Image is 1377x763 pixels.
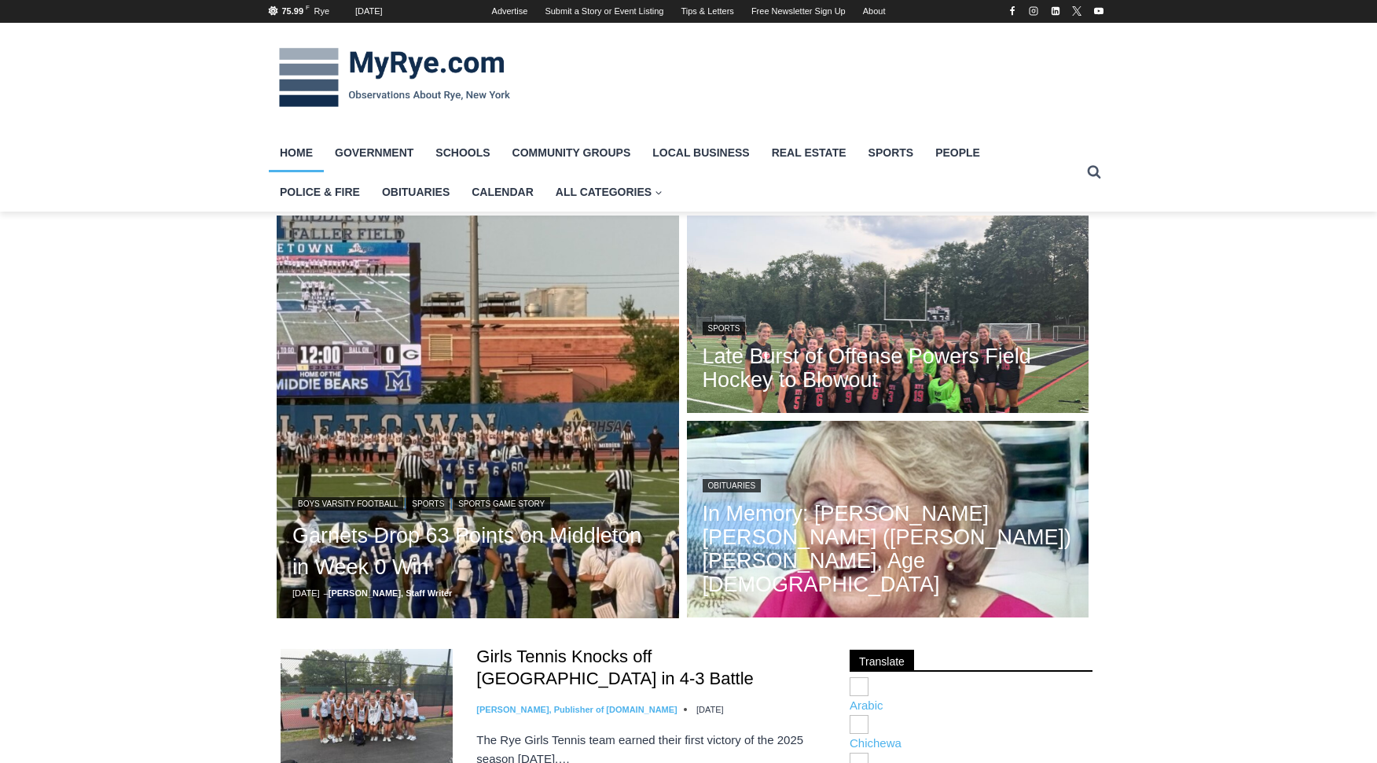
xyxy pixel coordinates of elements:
img: MyRye.com [269,37,520,119]
a: Schools [424,133,501,172]
img: (PHOTO: Rye and Middletown walking to midfield before their Week 0 game on Friday, September 5, 2... [277,216,679,618]
a: Obituaries [703,479,762,492]
a: Boys Varsity Football [292,497,403,511]
a: Garnets Drop 63 Points on Middleton in Week 0 Win [292,520,663,583]
img: (PHOTO: The 2025 Rye Varsity Field Hockey team after their win vs Ursuline on Friday, September 5... [687,216,1089,417]
a: Read More Late Burst of Offense Powers Field Hockey to Blowout [687,216,1089,417]
a: Girls Tennis Knocks off [GEOGRAPHIC_DATA] in 4-3 Battle [476,646,821,691]
a: Home [269,133,324,172]
nav: Primary Navigation [269,133,1080,212]
a: Late Burst of Offense Powers Field Hockey to Blowout [703,345,1074,392]
span: – [324,588,329,598]
a: Calendar [461,172,545,212]
a: Facebook [1003,2,1022,20]
button: View Search Form [1080,158,1108,186]
a: Sports [703,322,746,335]
span: Translate [850,650,914,671]
a: Sports [406,497,450,511]
time: [DATE] [292,588,320,598]
a: Police & Fire [269,172,371,212]
a: In Memory: [PERSON_NAME] [PERSON_NAME] ([PERSON_NAME]) [PERSON_NAME], Age [DEMOGRAPHIC_DATA] [703,502,1074,596]
img: ar [850,677,868,696]
a: Read More Garnets Drop 63 Points on Middleton in Week 0 Win [277,216,679,618]
a: Read More In Memory: Maureen Catherine (Devlin) Koecheler, Age 83 [687,421,1089,622]
span: F [306,4,310,11]
a: Government [324,133,424,172]
a: All Categories [545,172,674,212]
div: Rye [314,5,329,19]
a: Instagram [1024,2,1043,20]
a: X [1067,2,1086,20]
a: YouTube [1089,2,1108,20]
a: Sports [857,133,925,172]
span: All Categories [556,183,663,201]
a: Community Groups [501,133,642,172]
a: Local Business [641,133,760,172]
img: Obituary - Maureen Catherine Devlin Koecheler [687,421,1089,622]
time: [DATE] [696,705,724,714]
span: 75.99 [282,6,304,16]
a: Linkedin [1046,2,1065,20]
a: Sports Game Story [453,497,550,511]
div: | | [292,493,663,512]
a: Arabic [850,677,1092,712]
a: Obituaries [371,172,461,212]
a: [PERSON_NAME], Staff Writer [329,588,452,598]
div: [DATE] [355,5,383,19]
img: ny [850,715,868,734]
a: People [924,133,991,172]
a: Real Estate [761,133,857,172]
a: Chichewa [850,715,1092,750]
a: [PERSON_NAME], Publisher of [DOMAIN_NAME] [476,705,677,714]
